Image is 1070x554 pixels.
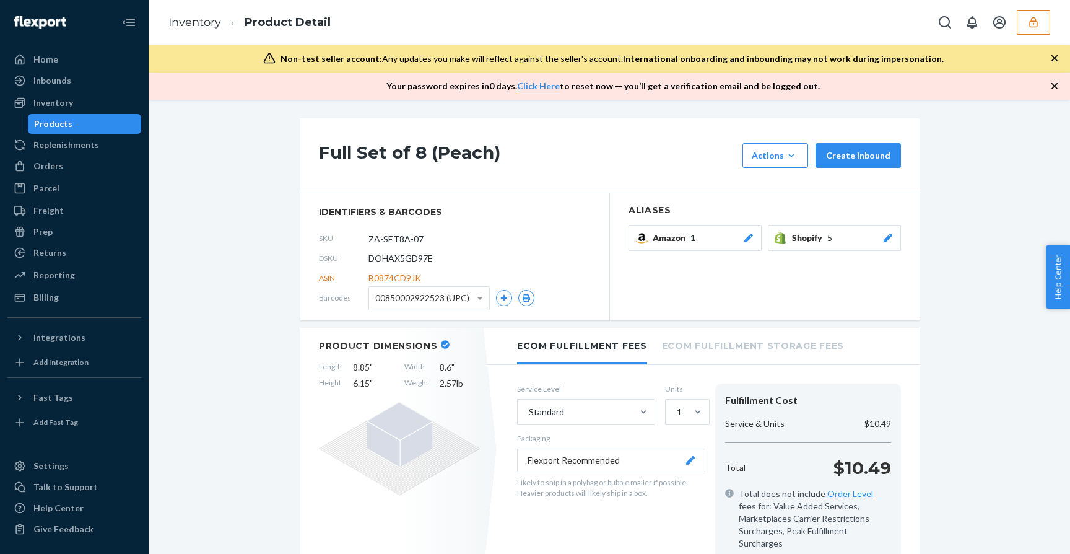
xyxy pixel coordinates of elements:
[404,377,428,390] span: Weight
[7,477,141,497] a: Talk to Support
[816,143,901,168] button: Create inbound
[353,361,393,374] span: 8.85
[792,232,827,244] span: Shopify
[386,80,820,92] p: Your password expires in 0 days . to reset now — you’ll get a verification email and be logged out.
[319,273,368,283] span: ASIN
[116,10,141,35] button: Close Navigation
[517,384,655,394] label: Service Level
[281,53,944,65] div: Any updates you make will reflect against the seller's account.
[7,265,141,285] a: Reporting
[629,225,762,251] button: Amazon1
[752,149,799,162] div: Actions
[7,201,141,221] a: Freight
[319,377,342,390] span: Height
[7,50,141,69] a: Home
[517,433,705,444] p: Packaging
[933,10,957,35] button: Open Search Box
[33,502,84,514] div: Help Center
[7,288,141,307] a: Billing
[676,406,677,418] input: 1
[662,328,844,362] li: Ecom Fulfillment Storage Fees
[319,292,368,303] span: Barcodes
[33,481,98,493] div: Talk to Support
[7,519,141,539] button: Give Feedback
[28,114,142,134] a: Products
[33,160,63,172] div: Orders
[665,384,705,394] label: Units
[319,340,438,351] h2: Product Dimensions
[725,418,785,430] p: Service & Units
[14,16,66,29] img: Flexport logo
[7,93,141,113] a: Inventory
[768,225,901,251] button: Shopify5
[281,53,382,64] span: Non-test seller account:
[319,233,368,244] span: SKU
[245,15,331,29] a: Product Detail
[33,247,66,259] div: Returns
[33,460,69,472] div: Settings
[370,362,373,372] span: "
[7,456,141,476] a: Settings
[370,378,373,389] span: "
[33,139,99,151] div: Replenishments
[528,406,529,418] input: Standard
[368,252,433,265] span: DOHAX5GD97E
[629,206,901,215] h2: Aliases
[319,206,591,218] span: identifiers & barcodes
[1046,245,1070,309] button: Help Center
[159,4,341,41] ol: breadcrumbs
[451,362,455,372] span: "
[7,388,141,408] button: Fast Tags
[517,477,705,498] p: Likely to ship in a polybag or bubble mailer if possible. Heavier products will likely ship in a ...
[33,74,71,87] div: Inbounds
[653,232,690,244] span: Amazon
[529,406,564,418] div: Standard
[7,413,141,433] a: Add Fast Tag
[739,488,891,550] span: Total does not include fees for: Value Added Services, Marketplaces Carrier Restrictions Surcharg...
[440,377,480,390] span: 2.57 lb
[833,455,891,480] p: $10.49
[404,361,428,374] span: Width
[319,143,736,168] h1: Full Set of 8 (Peach)
[375,288,469,309] span: 00850002922523 (UPC)
[864,418,891,430] p: $10.49
[7,498,141,518] a: Help Center
[960,10,985,35] button: Open notifications
[319,361,342,374] span: Length
[33,182,59,195] div: Parcel
[33,523,94,535] div: Give Feedback
[33,53,58,66] div: Home
[517,328,647,364] li: Ecom Fulfillment Fees
[7,178,141,198] a: Parcel
[33,269,75,281] div: Reporting
[827,232,832,244] span: 5
[987,10,1012,35] button: Open account menu
[33,392,73,404] div: Fast Tags
[34,118,72,130] div: Products
[7,243,141,263] a: Returns
[623,53,944,64] span: International onboarding and inbounding may not work during impersonation.
[33,204,64,217] div: Freight
[353,377,393,390] span: 6.15
[827,488,873,499] a: Order Level
[168,15,221,29] a: Inventory
[33,357,89,367] div: Add Integration
[33,291,59,304] div: Billing
[725,462,746,474] p: Total
[7,135,141,155] a: Replenishments
[517,81,560,91] a: Click Here
[7,353,141,372] a: Add Integration
[677,406,682,418] div: 1
[7,222,141,242] a: Prep
[319,253,368,263] span: DSKU
[33,97,73,109] div: Inventory
[33,226,53,238] div: Prep
[517,449,705,472] button: Flexport Recommended
[725,394,891,408] div: Fulfillment Cost
[440,361,480,374] span: 8.6
[7,156,141,176] a: Orders
[742,143,808,168] button: Actions
[7,328,141,348] button: Integrations
[690,232,695,244] span: 1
